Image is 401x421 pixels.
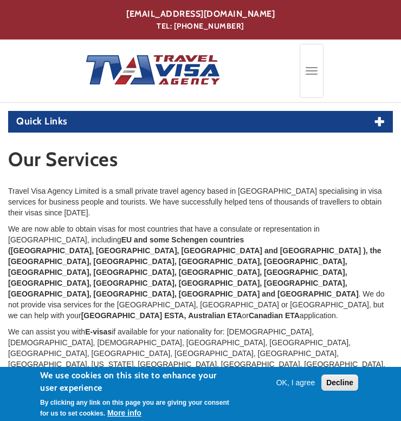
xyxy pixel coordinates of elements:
p: We are now able to obtain visas for most countries that have a consulate or representation in [GE... [8,223,393,321]
p: By clicking any link on this page you are giving your consent for us to set cookies. [40,399,229,417]
button: More info [107,407,141,418]
a: [EMAIL_ADDRESS][DOMAIN_NAME] [19,8,382,21]
button: OK, I agree [272,377,320,388]
h1: Our Services [8,149,393,175]
div: TEL: [PHONE_NUMBER] [19,8,382,31]
p: Travel Visa Agency Limited is a small private travel agency based in [GEOGRAPHIC_DATA] specialisi... [8,186,393,218]
strong: EU and some Schengen countries ([GEOGRAPHIC_DATA], [GEOGRAPHIC_DATA], [GEOGRAPHIC_DATA] and [GEOG... [8,235,381,298]
strong: E-visas [85,327,112,336]
h2: We use cookies on this site to enhance your user experience [40,370,232,394]
strong: Australian ETA [188,311,242,320]
strong: ESTA, [164,311,186,320]
button: Decline [321,374,358,391]
a: Quick Links [16,116,385,127]
img: Home [77,44,222,98]
strong: [GEOGRAPHIC_DATA] [81,311,163,320]
strong: Canadian ETA [249,311,300,320]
